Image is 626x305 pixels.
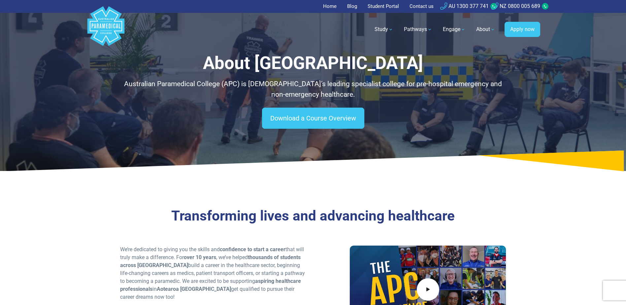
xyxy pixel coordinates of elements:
[120,208,506,224] h3: Transforming lives and advancing healthcare
[400,20,436,39] a: Pathways
[439,20,470,39] a: Engage
[440,3,489,9] a: AU 1300 377 741
[472,20,499,39] a: About
[371,20,397,39] a: Study
[262,108,364,129] a: Download a Course Overview
[491,3,540,9] a: NZ 0800 005 689
[220,246,285,253] strong: confidence to start a career
[86,13,126,46] a: Australian Paramedical College
[505,22,540,37] a: Apply now
[120,53,506,74] h1: About [GEOGRAPHIC_DATA]
[120,246,309,301] p: We’re dedicated to giving you the skills and that will truly make a difference. For , we’ve helpe...
[120,79,506,100] p: Australian Paramedical College (APC) is [DEMOGRAPHIC_DATA]’s leading specialist college for pre-h...
[184,254,216,260] strong: over 10 years
[157,286,231,292] strong: Aotearoa [GEOGRAPHIC_DATA]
